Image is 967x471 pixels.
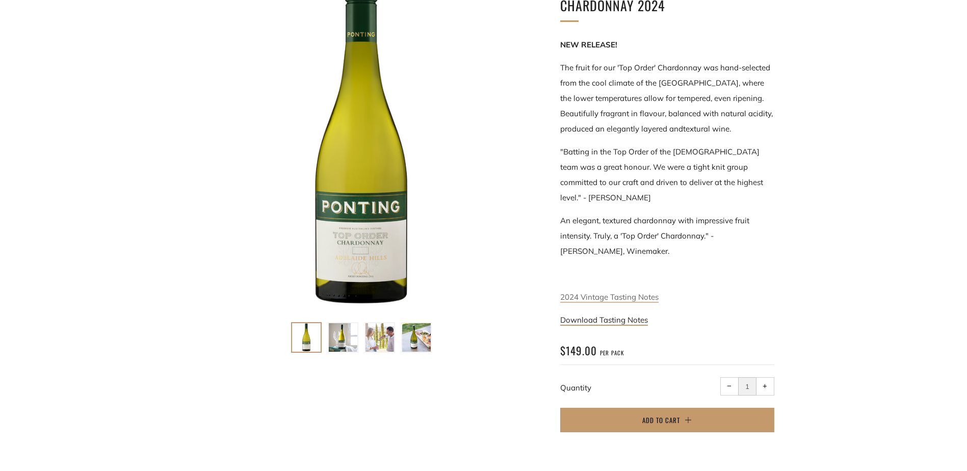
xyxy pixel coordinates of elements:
[560,292,659,303] a: 2024 Vintage Tasting Notes
[763,384,767,388] span: +
[560,144,774,205] p: "Batting in the Top Order of the [DEMOGRAPHIC_DATA] team was a great honour. We were a tight knit...
[560,343,597,358] span: $149.00
[560,315,648,326] a: Download Tasting Notes
[600,349,624,357] span: per pack
[292,323,321,352] img: Load image into Gallery viewer, Ponting &#39;Top Order&#39; Adelaide Hills Chardonnay 2024
[642,415,680,425] span: Add to Cart
[560,383,591,392] label: Quantity
[329,323,357,352] img: Load image into Gallery viewer, Ponting &#39;Top Order&#39; Adelaide Hills Chardonnay 2024
[291,322,322,353] button: Load image into Gallery viewer, Ponting &#39;Top Order&#39; Adelaide Hills Chardonnay 2024
[560,40,617,49] strong: NEW RELEASE!
[560,408,774,432] button: Add to Cart
[560,63,770,103] span: The fruit for our 'Top Order' Chardonnay was hand-selected from the cool climate of the [GEOGRAPH...
[727,384,731,388] span: −
[560,109,773,134] span: Beautifully fragrant in flavour, balanced with natural acidity, produced an elegantly layered and
[683,124,731,134] span: textural wine.
[560,213,774,259] p: An elegant, textured chardonnay with impressive fruit intensity. Truly, a 'Top Order' Chardonnay....
[738,377,756,396] input: quantity
[365,323,394,352] img: Load image into Gallery viewer, Ponting &#39;Top Order&#39; Adelaide Hills Chardonnay 2024
[402,323,431,352] img: Load image into Gallery viewer, Ponting &#39;Top Order&#39; Adelaide Hills Chardonnay 2024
